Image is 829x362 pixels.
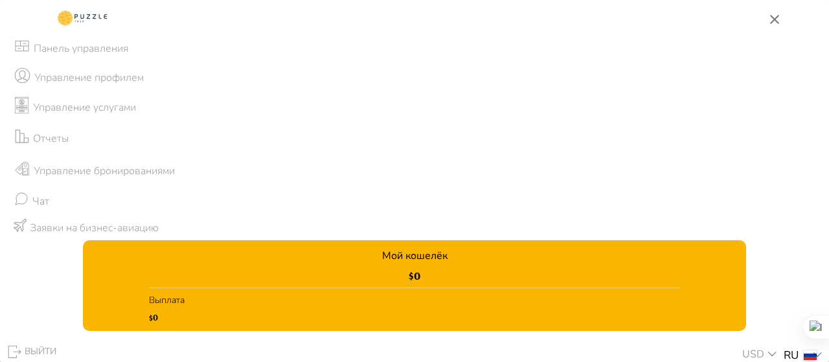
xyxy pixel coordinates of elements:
[30,220,159,236] p: Заявки на бизнес-авиацию
[34,41,128,56] p: Панель управления
[409,269,420,282] h1: $ 0
[149,312,185,322] h1: $0
[804,350,817,360] img: lang
[34,70,144,85] p: Управление профилем
[33,131,69,146] p: Отчеты
[382,248,448,264] p: Мой кошелёк
[32,194,49,209] p: Чат
[33,100,136,115] p: Управление услугами
[34,163,175,179] p: Управление бронированиями
[149,288,185,312] p: Выплата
